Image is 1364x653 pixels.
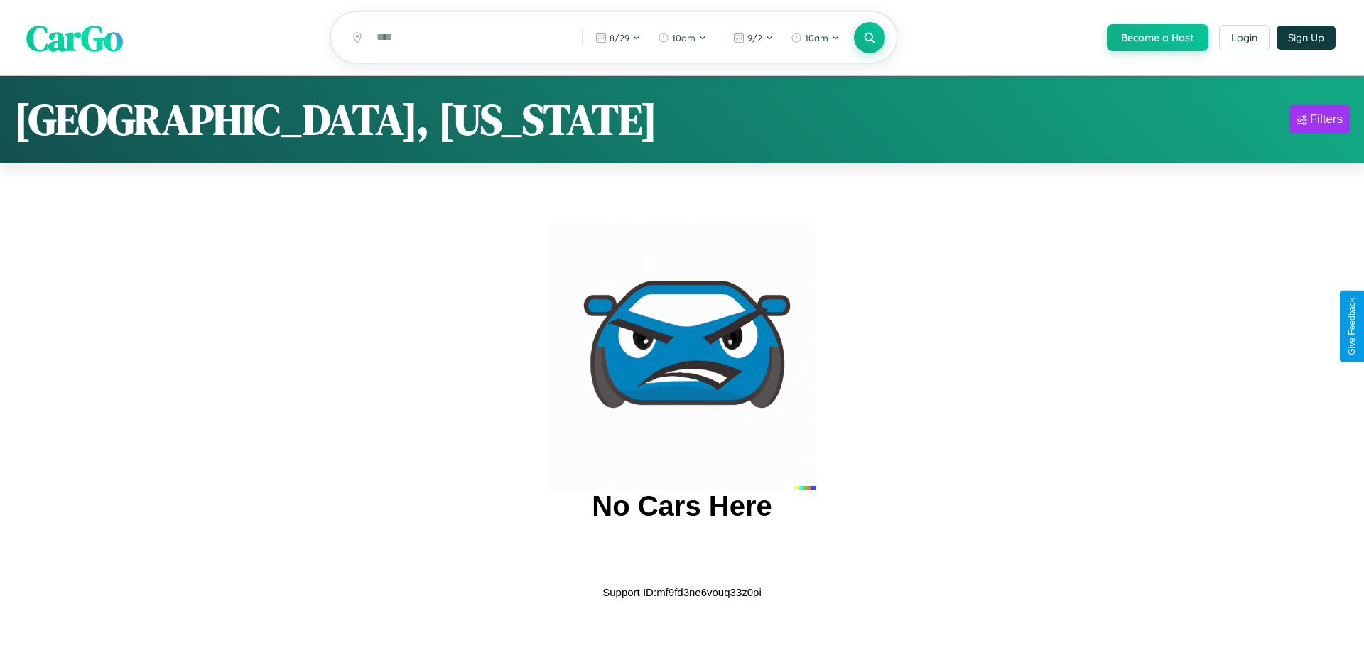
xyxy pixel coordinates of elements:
button: 10am [784,26,847,49]
h1: [GEOGRAPHIC_DATA], [US_STATE] [14,90,657,149]
button: Filters [1289,105,1350,134]
span: CarGo [26,13,123,62]
button: Sign Up [1277,26,1336,50]
button: Become a Host [1107,24,1208,51]
span: 8 / 29 [610,32,629,43]
button: 10am [651,26,714,49]
img: car [548,223,816,490]
span: 10am [805,32,828,43]
button: 8/29 [588,26,648,49]
div: Give Feedback [1347,298,1357,355]
button: 9/2 [726,26,781,49]
h2: No Cars Here [592,490,772,522]
button: Login [1219,25,1270,50]
p: Support ID: mf9fd3ne6vouq33z0pi [602,583,762,602]
div: Filters [1310,112,1343,126]
span: 9 / 2 [747,32,762,43]
span: 10am [672,32,695,43]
